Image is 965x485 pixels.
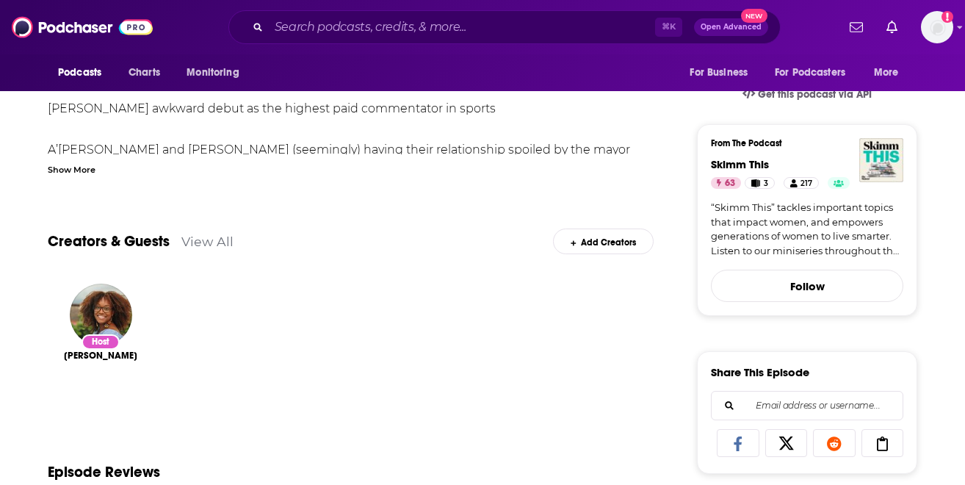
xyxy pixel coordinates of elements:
[655,18,682,37] span: ⌘ K
[881,15,903,40] a: Show notifications dropdown
[553,229,654,254] div: Add Creators
[711,365,809,379] h3: Share This Episode
[764,176,768,191] span: 3
[694,18,768,36] button: Open AdvancedNew
[187,62,239,83] span: Monitoring
[921,11,953,43] span: Logged in as kbastian
[711,201,903,258] a: “Skimm This” tackles important topics that impact women, and empowers generations of women to liv...
[941,11,953,23] svg: Add a profile image
[765,429,808,457] a: Share on X/Twitter
[64,350,137,362] span: [PERSON_NAME]
[813,429,856,457] a: Share on Reddit
[765,59,867,87] button: open menu
[269,15,655,39] input: Search podcasts, credits, & more...
[864,59,917,87] button: open menu
[711,270,903,302] button: Follow
[758,88,872,101] span: Get this podcast via API
[679,59,766,87] button: open menu
[228,10,781,44] div: Search podcasts, credits, & more...
[745,177,775,189] a: 3
[874,62,899,83] span: More
[711,138,892,148] h3: From The Podcast
[129,62,160,83] span: Charts
[723,392,891,420] input: Email address or username...
[859,138,903,182] img: Skimm This
[861,429,904,457] a: Copy Link
[119,59,169,87] a: Charts
[82,334,120,350] div: Host
[921,11,953,43] img: User Profile
[70,284,132,346] img: Bridget Armstrong
[711,157,769,171] a: Skimm This
[58,62,101,83] span: Podcasts
[181,234,234,249] a: View All
[784,177,819,189] a: 217
[717,429,759,457] a: Share on Facebook
[844,15,869,40] a: Show notifications dropdown
[775,62,845,83] span: For Podcasters
[48,463,160,481] h3: Episode Reviews
[921,11,953,43] button: Show profile menu
[176,59,258,87] button: open menu
[711,391,903,420] div: Search followers
[48,59,120,87] button: open menu
[12,13,153,41] img: Podchaser - Follow, Share and Rate Podcasts
[741,9,767,23] span: New
[711,177,741,189] a: 63
[64,350,137,362] a: Bridget Armstrong
[701,24,762,31] span: Open Advanced
[48,232,170,251] a: Creators & Guests
[725,176,735,191] span: 63
[800,176,812,191] span: 217
[731,76,883,112] a: Get this podcast via API
[690,62,748,83] span: For Business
